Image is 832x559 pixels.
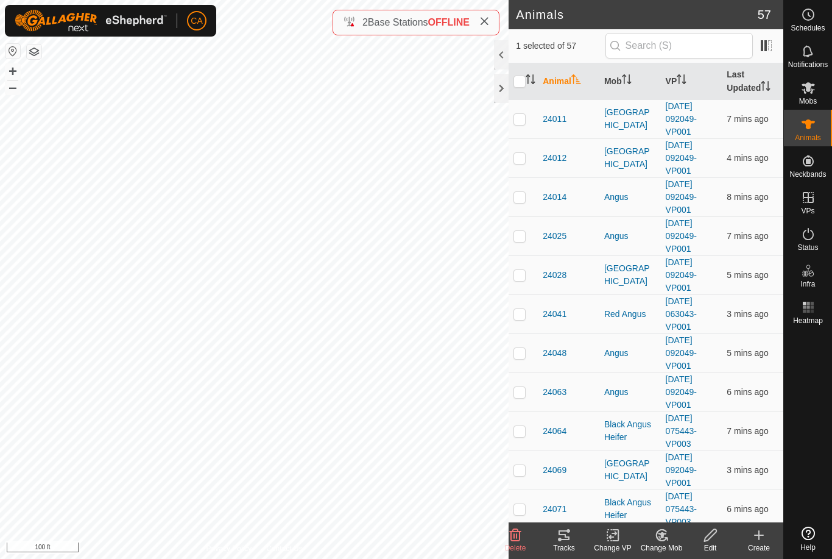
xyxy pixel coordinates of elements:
span: 23 Aug 2025 at 5:41 pm [727,504,768,514]
h2: Animals [516,7,758,22]
span: 1 selected of 57 [516,40,605,52]
a: [DATE] 092049-VP001 [666,452,697,488]
div: [GEOGRAPHIC_DATA] [604,457,656,483]
span: Status [797,244,818,251]
div: Change Mob [637,543,686,554]
div: Change VP [588,543,637,554]
span: 24069 [543,464,566,477]
div: Angus [604,230,656,243]
span: 24028 [543,269,566,282]
span: 24064 [543,425,566,438]
span: 23 Aug 2025 at 5:42 pm [727,153,768,163]
span: Neckbands [789,171,826,178]
span: Animals [795,134,821,141]
span: VPs [801,207,814,215]
button: – [5,80,20,94]
div: Black Angus Heifer [604,496,656,522]
th: Last Updated [722,63,783,100]
span: 23 Aug 2025 at 5:42 pm [727,348,768,358]
span: 24011 [543,113,566,126]
span: 23 Aug 2025 at 5:42 pm [727,270,768,280]
div: Create [735,543,783,554]
span: Heatmap [793,317,823,324]
span: Base Stations [368,17,428,27]
div: Angus [604,386,656,399]
span: 57 [758,5,771,24]
span: Help [800,544,816,551]
span: Mobs [799,98,817,105]
span: 23 Aug 2025 at 5:39 pm [727,192,768,202]
span: 23 Aug 2025 at 5:39 pm [727,426,768,436]
span: 24071 [543,503,566,516]
button: Map Layers [27,45,41,59]
span: 24041 [543,308,566,321]
p-sorticon: Activate to sort [526,76,535,86]
div: Red Angus [604,308,656,321]
th: Animal [538,63,599,100]
span: Infra [800,280,815,288]
span: 2 [362,17,368,27]
p-sorticon: Activate to sort [677,76,686,86]
p-sorticon: Activate to sort [761,83,770,93]
a: Help [784,522,832,556]
a: [DATE] 063043-VP001 [666,296,697,332]
div: Tracks [540,543,588,554]
div: Angus [604,191,656,204]
span: 23 Aug 2025 at 5:40 pm [727,114,768,124]
p-sorticon: Activate to sort [622,76,632,86]
span: 24048 [543,347,566,360]
span: OFFLINE [428,17,470,27]
th: Mob [599,63,661,100]
div: Angus [604,347,656,360]
input: Search (S) [605,33,753,59]
span: CA [191,15,202,27]
a: Privacy Policy [206,543,252,554]
button: + [5,64,20,79]
a: [DATE] 092049-VP001 [666,257,697,293]
a: [DATE] 092049-VP001 [666,218,697,254]
a: [DATE] 092049-VP001 [666,335,697,371]
a: [DATE] 075443-VP003 [666,491,697,527]
div: [GEOGRAPHIC_DATA] [604,145,656,171]
div: Edit [686,543,735,554]
span: 23 Aug 2025 at 5:43 pm [727,465,768,475]
span: Notifications [788,61,828,68]
div: Black Angus Heifer [604,418,656,444]
th: VP [661,63,722,100]
span: 24025 [543,230,566,243]
button: Reset Map [5,44,20,59]
span: 24014 [543,191,566,204]
span: 23 Aug 2025 at 5:43 pm [727,309,768,319]
img: Gallagher Logo [15,10,167,32]
span: Delete [505,544,526,552]
a: [DATE] 075443-VP003 [666,413,697,449]
a: Contact Us [266,543,302,554]
span: Schedules [791,24,825,32]
span: 23 Aug 2025 at 5:40 pm [727,231,768,241]
span: 24012 [543,152,566,165]
span: 24063 [543,386,566,399]
a: [DATE] 092049-VP001 [666,374,697,410]
a: [DATE] 092049-VP001 [666,140,697,176]
a: [DATE] 092049-VP001 [666,179,697,215]
a: [DATE] 092049-VP001 [666,101,697,137]
span: 23 Aug 2025 at 5:40 pm [727,387,768,397]
div: [GEOGRAPHIC_DATA] [604,262,656,288]
p-sorticon: Activate to sort [571,76,581,86]
div: [GEOGRAPHIC_DATA] [604,106,656,132]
